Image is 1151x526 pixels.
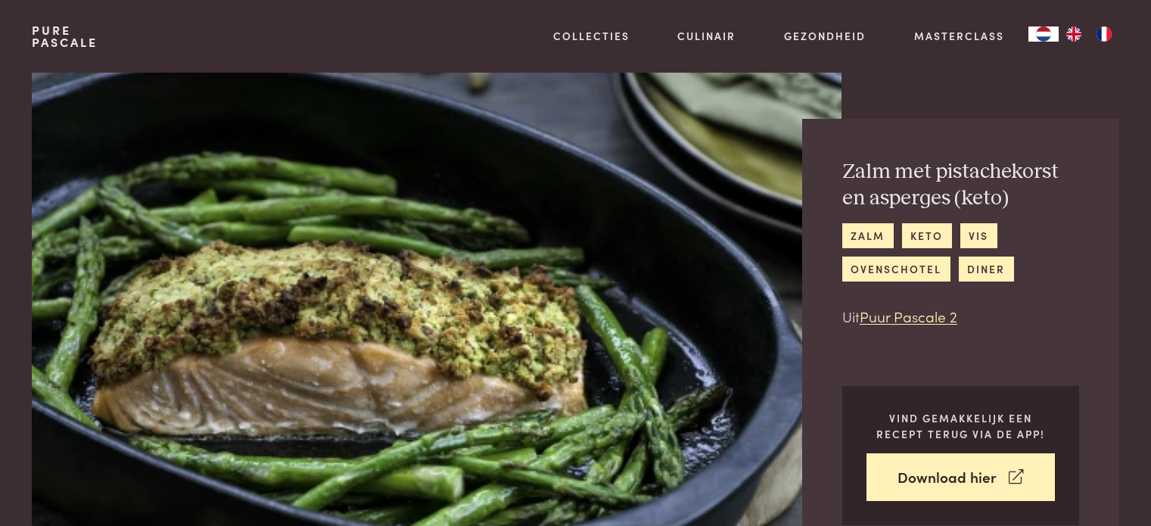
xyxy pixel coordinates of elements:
[866,410,1055,441] p: Vind gemakkelijk een recept terug via de app!
[1028,26,1119,42] aside: Language selected: Nederlands
[784,28,866,44] a: Gezondheid
[553,28,630,44] a: Collecties
[914,28,1004,44] a: Masterclass
[960,223,997,248] a: vis
[866,453,1055,501] a: Download hier
[842,306,1079,328] p: Uit
[902,223,952,248] a: keto
[1059,26,1119,42] ul: Language list
[842,257,950,282] a: ovenschotel
[1028,26,1059,42] div: Language
[1059,26,1089,42] a: EN
[1028,26,1059,42] a: NL
[959,257,1014,282] a: diner
[842,223,894,248] a: zalm
[32,24,98,48] a: PurePascale
[1089,26,1119,42] a: FR
[860,306,957,326] a: Puur Pascale 2
[677,28,736,44] a: Culinair
[842,159,1079,211] h2: Zalm met pistachekorst en asperges (keto)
